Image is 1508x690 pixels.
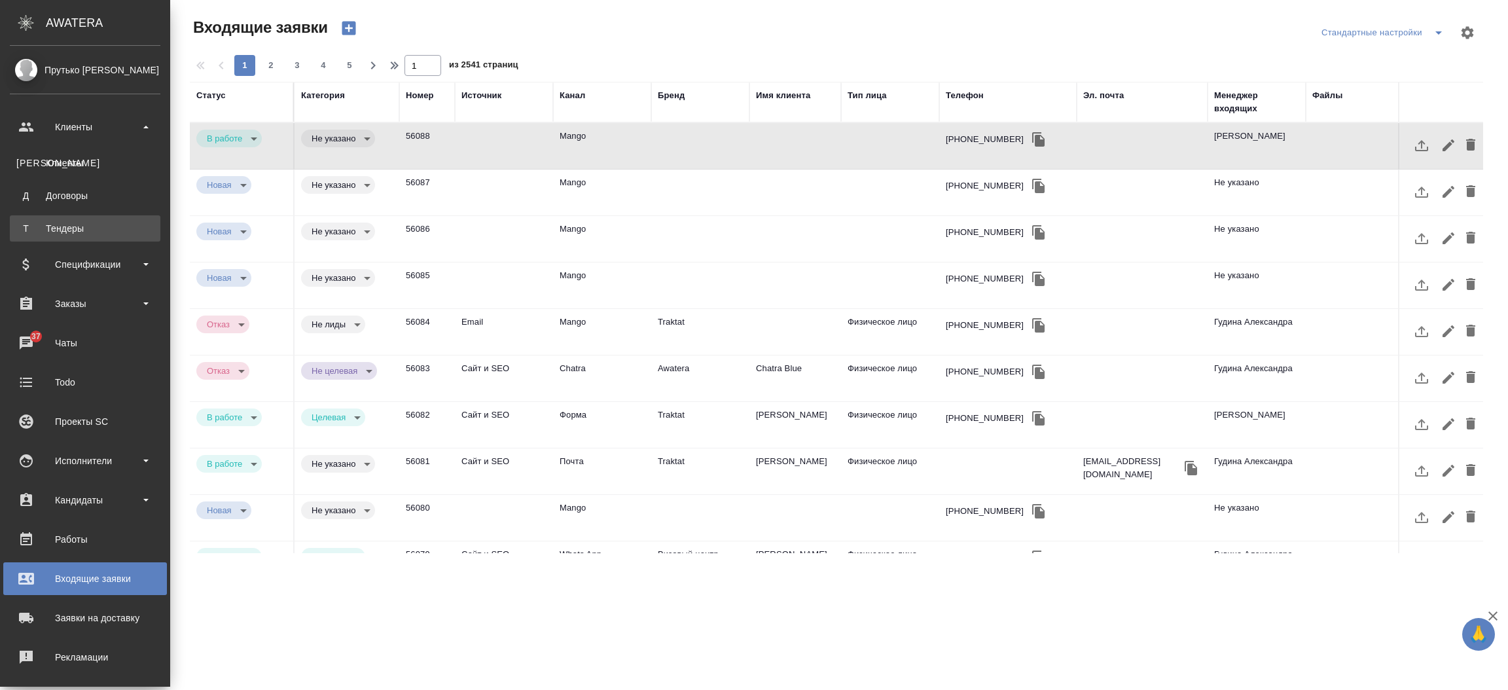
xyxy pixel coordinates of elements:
[1312,89,1342,102] div: Файлы
[1029,362,1049,382] button: Скопировать
[190,17,328,38] span: Входящие заявки
[301,409,365,426] div: В работе
[553,170,651,215] td: Mango
[553,448,651,494] td: Почта
[461,89,501,102] div: Источник
[749,541,841,587] td: [PERSON_NAME]
[1462,618,1495,651] button: 🙏
[308,226,359,237] button: Не указано
[449,57,518,76] span: из 2541 страниц
[1029,223,1049,242] button: Скопировать
[841,309,939,355] td: Физическое лицо
[1406,548,1437,579] button: Загрузить файл
[10,294,160,314] div: Заказы
[658,89,685,102] div: Бренд
[301,362,377,380] div: В работе
[46,10,170,36] div: AWATERA
[1029,548,1049,568] button: Скопировать
[1406,501,1437,533] button: Загрузить файл
[301,89,345,102] div: Категория
[1406,455,1437,486] button: Загрузить файл
[10,215,160,242] a: ТТендеры
[1437,409,1460,440] button: Редактировать
[1437,316,1460,347] button: Редактировать
[1406,223,1437,254] button: Загрузить файл
[651,541,749,587] td: Визовый центр Awatera
[756,89,810,102] div: Имя клиента
[10,255,160,274] div: Спецификации
[10,117,160,137] div: Клиенты
[1406,316,1437,347] button: Загрузить файл
[399,216,455,262] td: 56086
[749,355,841,401] td: Chatra Blue
[946,89,984,102] div: Телефон
[10,183,160,209] a: ДДоговоры
[301,455,375,473] div: В работе
[1029,130,1049,149] button: Скопировать
[553,216,651,262] td: Mango
[399,170,455,215] td: 56087
[406,89,434,102] div: Номер
[455,355,553,401] td: Сайт и SEO
[1460,223,1482,254] button: Удалить
[10,608,160,628] div: Заявки на доставку
[553,263,651,308] td: Mango
[1208,123,1306,169] td: [PERSON_NAME]
[287,55,308,76] button: 3
[1452,17,1483,48] span: Настроить таблицу
[1437,362,1460,393] button: Редактировать
[203,319,234,330] button: Отказ
[308,505,359,516] button: Не указано
[301,223,375,240] div: В работе
[1460,176,1482,208] button: Удалить
[1208,309,1306,355] td: Гудина Александра
[1460,130,1482,161] button: Удалить
[1181,458,1201,478] button: Скопировать
[1208,355,1306,401] td: Гудина Александра
[196,130,262,147] div: В работе
[946,505,1024,518] div: [PHONE_NUMBER]
[203,412,246,423] button: В работе
[946,319,1024,332] div: [PHONE_NUMBER]
[1460,269,1482,300] button: Удалить
[553,355,651,401] td: Chatra
[1467,621,1490,648] span: 🙏
[1208,402,1306,448] td: [PERSON_NAME]
[203,272,236,283] button: Новая
[651,355,749,401] td: Awatera
[196,409,262,426] div: В работе
[287,59,308,72] span: 3
[203,133,246,144] button: В работе
[399,541,455,587] td: 56079
[308,272,359,283] button: Не указано
[1208,263,1306,308] td: Не указано
[946,412,1024,425] div: [PHONE_NUMBER]
[651,448,749,494] td: Traktat
[455,309,553,355] td: Email
[203,505,236,516] button: Новая
[1083,89,1124,102] div: Эл. почта
[10,530,160,549] div: Работы
[1437,548,1460,579] button: Редактировать
[10,63,160,77] div: Прутько [PERSON_NAME]
[455,541,553,587] td: Сайт и SEO
[841,541,939,587] td: Физическое лицо
[399,309,455,355] td: 56084
[308,179,359,191] button: Не указано
[3,327,167,359] a: 37Чаты
[553,495,651,541] td: Mango
[3,366,167,399] a: Todo
[1406,176,1437,208] button: Загрузить файл
[553,309,651,355] td: Mango
[1029,409,1049,428] button: Скопировать
[3,405,167,438] a: Проекты SC
[308,319,350,330] button: Не лиды
[10,569,160,589] div: Входящие заявки
[1437,455,1460,486] button: Редактировать
[1406,362,1437,393] button: Загрузить файл
[841,448,939,494] td: Физическое лицо
[1318,22,1452,43] div: split button
[3,523,167,556] a: Работы
[16,189,154,202] div: Договоры
[399,495,455,541] td: 56080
